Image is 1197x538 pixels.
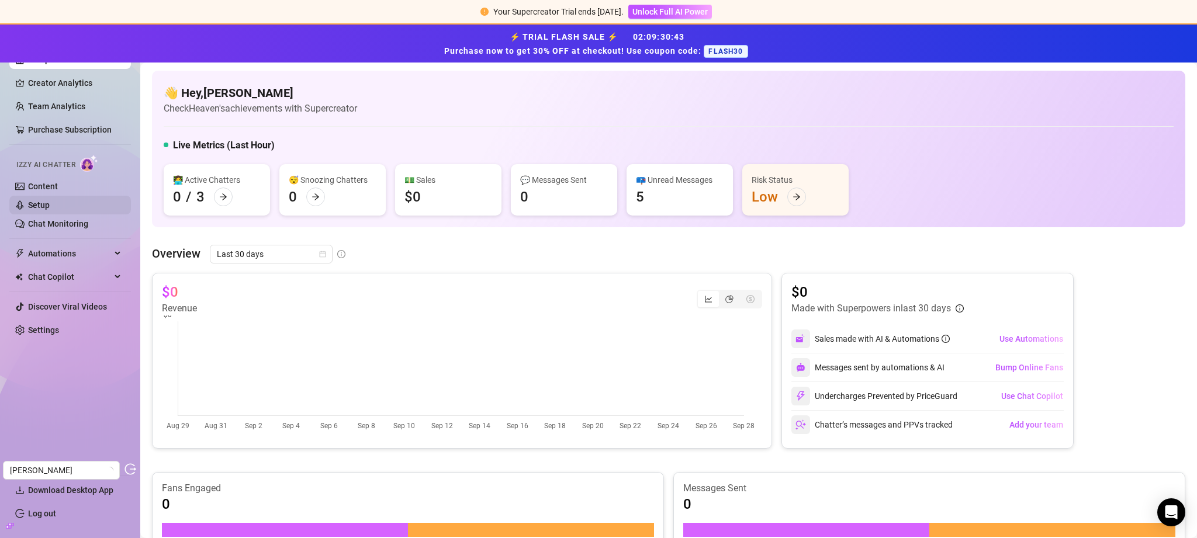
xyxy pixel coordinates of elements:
img: Chat Copilot [15,273,23,281]
span: arrow-right [219,193,227,201]
button: Use Automations [999,329,1064,348]
span: Kevin Esfandi [10,461,113,479]
span: FLASH30 [704,45,748,58]
img: svg%3e [795,391,806,401]
span: dollar-circle [746,295,755,303]
a: Chat Monitoring [28,219,88,228]
div: Risk Status [752,173,839,186]
span: pie-chart [725,295,734,303]
button: Add your team [1009,415,1064,434]
span: arrow-right [312,193,320,201]
span: Chat Copilot [28,268,111,286]
span: arrow-right [793,193,801,201]
span: build [6,522,14,530]
span: exclamation-circle [480,8,489,16]
div: 0 [173,188,181,206]
span: loading [106,466,113,474]
a: Discover Viral Videos [28,302,107,311]
span: info-circle [337,250,345,258]
a: Settings [28,325,59,335]
h5: Live Metrics (Last Hour) [173,138,275,152]
img: svg%3e [796,363,805,372]
h4: 👋 Hey, [PERSON_NAME] [164,85,357,101]
div: 0 [520,188,528,206]
img: svg%3e [795,334,806,344]
a: Setup [28,55,50,64]
button: Use Chat Copilot [1001,387,1064,405]
span: info-circle [942,335,950,343]
button: Bump Online Fans [995,358,1064,377]
article: $0 [162,283,178,301]
span: Use Chat Copilot [1001,391,1063,401]
span: Your Supercreator Trial ends [DATE]. [493,7,624,16]
span: Last 30 days [217,245,326,263]
div: Open Intercom Messenger [1157,498,1185,526]
span: 02 : 09 : 30 : 43 [633,32,685,41]
article: Revenue [162,301,197,315]
span: Unlock Full AI Power [632,7,708,16]
article: 0 [683,495,691,513]
article: Made with Superpowers in last 30 days [791,301,951,315]
span: thunderbolt [15,249,25,258]
div: 0 [289,188,297,206]
img: AI Chatter [80,155,98,172]
div: Messages sent by automations & AI [791,358,945,377]
div: 👩‍💻 Active Chatters [173,173,261,186]
a: Setup [28,200,50,210]
a: Log out [28,509,56,518]
div: 3 [196,188,205,206]
strong: ⚡ TRIAL FLASH SALE ⚡ [444,32,752,55]
button: Unlock Full AI Power [628,5,712,19]
article: Messages Sent [683,482,1175,495]
article: Overview [152,245,200,262]
article: 0 [162,495,170,513]
article: $0 [791,283,964,301]
div: segmented control [697,290,762,308]
article: Fans Engaged [162,482,654,495]
div: 😴 Snoozing Chatters [289,173,376,186]
span: download [15,485,25,495]
span: calendar [319,251,326,258]
span: Izzy AI Chatter [16,159,75,171]
span: logout [124,463,136,475]
a: Unlock Full AI Power [628,7,712,16]
div: 📪 Unread Messages [636,173,724,186]
strong: Purchase now to get 30% OFF at checkout! Use coupon code: [444,46,704,55]
article: Check Heaven's achievements with Supercreator [164,101,357,116]
img: svg%3e [795,419,806,430]
div: 5 [636,188,644,206]
div: 💵 Sales [404,173,492,186]
a: Creator Analytics [28,74,122,92]
span: Automations [28,244,111,263]
a: Content [28,182,58,191]
span: Download Desktop App [28,485,113,495]
span: Use Automations [999,334,1063,343]
div: Chatter’s messages and PPVs tracked [791,415,953,434]
a: Purchase Subscription [28,120,122,139]
div: Undercharges Prevented by PriceGuard [791,387,957,405]
div: 💬 Messages Sent [520,173,608,186]
span: line-chart [704,295,712,303]
span: Bump Online Fans [995,363,1063,372]
a: Team Analytics [28,102,85,111]
span: Add your team [1009,420,1063,429]
div: $0 [404,188,421,206]
div: Sales made with AI & Automations [815,332,950,345]
span: info-circle [956,304,964,313]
